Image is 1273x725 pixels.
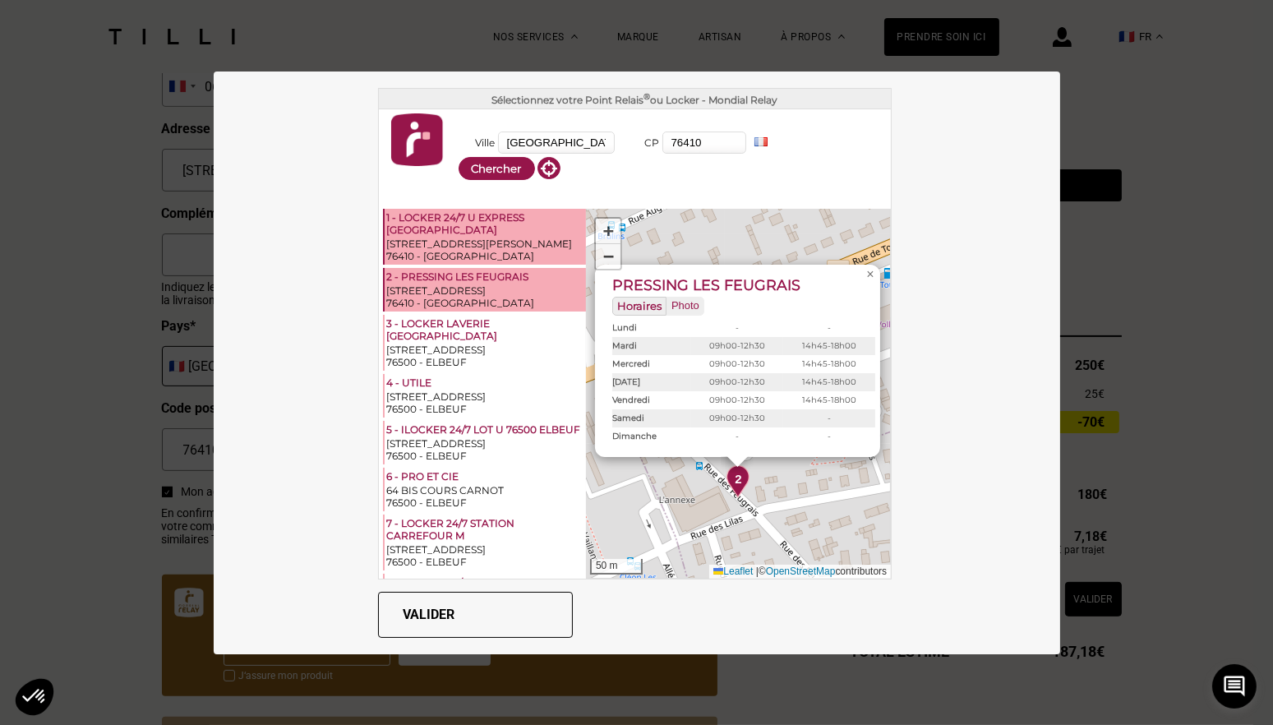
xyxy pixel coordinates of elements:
[596,244,620,269] a: Zoom out
[860,265,880,284] a: Close popup
[387,356,583,368] div: 76500 - ELBEUF
[783,319,875,337] td: -
[378,592,573,638] button: Valider
[666,297,704,316] span: Photo
[387,496,583,509] div: 76500 - ELBEUF
[612,337,691,355] th: Mardi
[783,409,875,427] td: -
[754,137,768,146] img: FR
[691,391,783,409] td: 09h00-12h30
[387,470,583,484] div: 6 - PRO ET CIE
[603,246,614,266] span: −
[691,319,783,337] td: -
[720,465,757,502] div: 2
[387,250,583,262] div: 76410 - [GEOGRAPHIC_DATA]
[612,355,691,373] th: Mercredi
[387,423,583,437] div: 5 - ILOCKER 24/7 LOT U 76500 ELBEUF
[691,373,783,391] td: 09h00-12h30
[709,565,891,579] div: © contributors
[691,355,783,373] td: 09h00-12h30
[387,556,583,568] div: 76500 - ELBEUF
[866,267,874,281] span: ×
[590,559,643,574] div: 50 m
[387,437,583,450] div: [STREET_ADDRESS]
[596,219,620,244] a: Zoom in
[387,317,583,344] div: 3 - LOCKER LAVERIE [GEOGRAPHIC_DATA]
[783,337,875,355] td: 14h45-18h00
[612,427,691,446] th: Dimanche
[623,136,660,149] label: CP
[387,517,583,543] div: 7 - LOCKER 24/7 STATION CARREFOUR M
[691,427,783,446] td: -
[691,337,783,355] td: 09h00-12h30
[691,409,783,427] td: 09h00-12h30
[459,136,496,149] label: Ville
[459,157,535,180] button: Chercher
[387,284,583,297] div: [STREET_ADDRESS]
[379,89,892,109] div: Sélectionnez votre Point Relais ou Locker - Mondial Relay
[387,543,583,556] div: [STREET_ADDRESS]
[387,403,583,415] div: 76500 - ELBEUF
[603,220,614,241] span: +
[612,297,666,316] span: Horaires
[387,270,583,284] div: 2 - PRESSING LES FEUGRAIS
[766,566,836,577] a: OpenStreetMap
[612,373,691,391] th: [DATE]
[387,297,583,309] div: 76410 - [GEOGRAPHIC_DATA]
[387,238,583,250] div: [STREET_ADDRESS][PERSON_NAME]
[783,373,875,391] td: 14h45-18h00
[726,465,750,498] img: pointsrelais_pin.png
[783,355,875,373] td: 14h45-18h00
[756,566,759,577] span: |
[387,390,583,403] div: [STREET_ADDRESS]
[735,470,741,489] span: 2
[387,484,583,496] div: 64 BIS COURS CARNOT
[713,566,753,577] a: Leaflet
[387,376,583,390] div: 4 - UTILE
[612,319,691,337] th: Lundi
[387,576,583,603] div: 8 - LOCKER 24/7 CARREFOUR CITY CAUD
[387,211,583,238] div: 1 - LOCKER 24/7 U EXPRESS [GEOGRAPHIC_DATA]
[612,276,875,297] div: PRESSING LES FEUGRAIS
[643,91,650,102] sup: ®
[612,391,691,409] th: Vendredi
[783,391,875,409] td: 14h45-18h00
[387,450,583,462] div: 76500 - ELBEUF
[783,427,875,446] td: -
[387,344,583,356] div: [STREET_ADDRESS]
[612,409,691,427] th: Samedi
